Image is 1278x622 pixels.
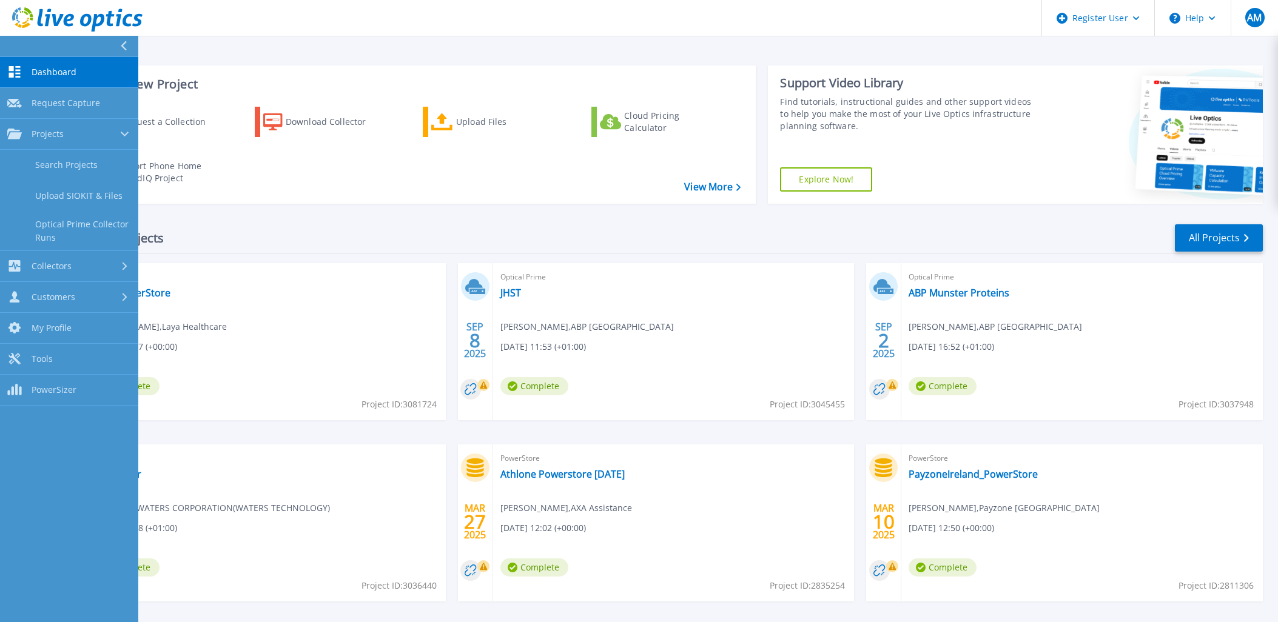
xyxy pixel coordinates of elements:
a: Request a Collection [86,107,221,137]
span: Complete [909,558,977,577]
span: Request Capture [32,98,100,109]
a: Explore Now! [780,167,872,192]
span: Project ID: 2835254 [770,579,845,592]
span: PowerStore [909,452,1256,465]
a: ABP Munster Proteins [909,287,1009,299]
span: [DATE] 12:02 (+00:00) [500,521,586,535]
span: My Profile [32,323,72,333]
span: PowerStore [500,452,847,465]
a: Athlone Powerstore [DATE] [500,468,625,480]
span: [PERSON_NAME] , ABP [GEOGRAPHIC_DATA] [500,320,674,333]
span: 27 [464,517,486,527]
span: [PERSON_NAME] , AXA Assistance [500,501,632,515]
div: Cloud Pricing Calculator [624,110,721,134]
span: Projects [32,129,64,139]
div: SEP 2025 [463,318,486,363]
div: Support Video Library [780,75,1034,91]
div: Import Phone Home CloudIQ Project [119,160,214,184]
a: Upload Files [423,107,558,137]
span: Project ID: 3036440 [362,579,437,592]
a: PayzoneIreland_PowerStore [909,468,1038,480]
span: 2 [878,335,889,346]
div: Upload Files [456,110,553,134]
span: PowerStore [92,270,439,284]
span: [DATE] 16:52 (+01:00) [909,340,994,353]
span: PowerSizer [32,384,76,395]
span: [DATE] 11:53 (+01:00) [500,340,586,353]
div: MAR 2025 [872,500,895,544]
a: Download Collector [255,107,390,137]
span: Customers [32,292,75,303]
div: Request a Collection [121,110,218,134]
span: 10 [873,517,895,527]
span: Optical Prime [500,270,847,284]
span: Dashboard [32,67,76,78]
span: Project ID: 3045455 [770,398,845,411]
h3: Start a New Project [86,78,741,91]
a: View More [684,181,741,193]
span: AM [1247,13,1262,22]
span: Complete [909,377,977,395]
span: Project ID: 3037948 [1179,398,1254,411]
a: All Projects [1175,224,1263,252]
span: Project ID: 3081724 [362,398,437,411]
span: [PERSON_NAME] , Payzone [GEOGRAPHIC_DATA] [909,501,1100,515]
div: SEP 2025 [872,318,895,363]
a: JHST [500,287,521,299]
span: Sys Admin , WATERS CORPORATION(WATERS TECHNOLOGY) [92,501,330,515]
a: Cloud Pricing Calculator [591,107,727,137]
span: [DATE] 12:50 (+00:00) [909,521,994,535]
span: [PERSON_NAME] , Laya Healthcare [92,320,227,333]
span: Collectors [32,261,72,272]
span: 8 [469,335,480,346]
div: MAR 2025 [463,500,486,544]
span: Complete [500,558,568,577]
span: Optical Prime [92,452,439,465]
span: [PERSON_NAME] , ABP [GEOGRAPHIC_DATA] [909,320,1082,333]
div: Download Collector [286,110,383,134]
span: Optical Prime [909,270,1256,284]
span: Project ID: 2811306 [1179,579,1254,592]
span: Complete [500,377,568,395]
span: Tools [32,353,53,364]
div: Find tutorials, instructional guides and other support videos to help you make the most of your L... [780,96,1034,132]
